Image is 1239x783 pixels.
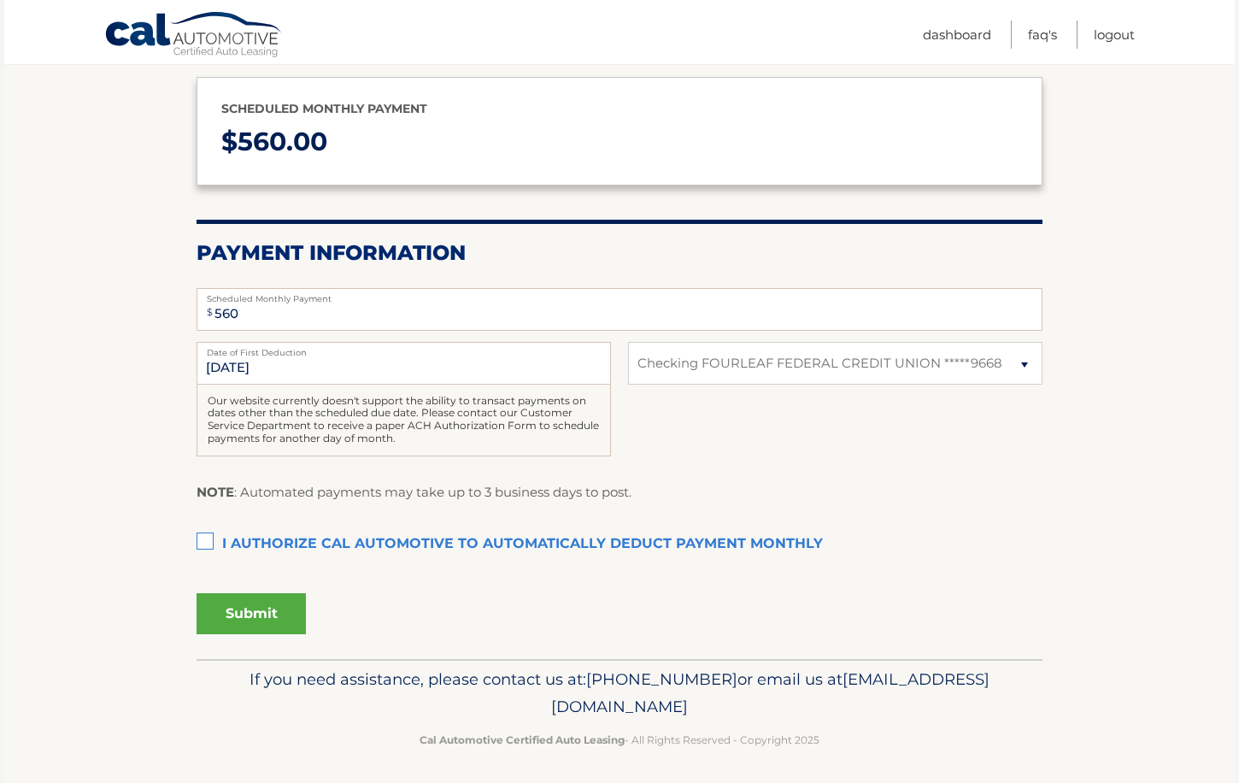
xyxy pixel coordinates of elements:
a: Dashboard [923,21,991,49]
button: Submit [197,593,306,634]
p: Scheduled monthly payment [221,98,1018,120]
a: FAQ's [1028,21,1057,49]
h2: Payment Information [197,240,1042,266]
label: Date of First Deduction [197,342,611,356]
label: I authorize cal automotive to automatically deduct payment monthly [197,527,1042,562]
input: Payment Date [197,342,611,385]
a: Logout [1094,21,1135,49]
span: [PHONE_NUMBER] [586,669,737,689]
span: $ [202,293,218,332]
p: $ [221,120,1018,165]
span: [EMAIL_ADDRESS][DOMAIN_NAME] [551,669,989,716]
input: Payment Amount [197,288,1042,331]
span: 560.00 [238,126,327,157]
p: If you need assistance, please contact us at: or email us at [208,666,1031,721]
div: Our website currently doesn't support the ability to transact payments on dates other than the sc... [197,385,611,456]
label: Scheduled Monthly Payment [197,288,1042,302]
strong: NOTE [197,484,234,500]
p: - All Rights Reserved - Copyright 2025 [208,731,1031,749]
p: : Automated payments may take up to 3 business days to post. [197,481,631,503]
strong: Cal Automotive Certified Auto Leasing [420,733,625,746]
a: Cal Automotive [104,11,284,61]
